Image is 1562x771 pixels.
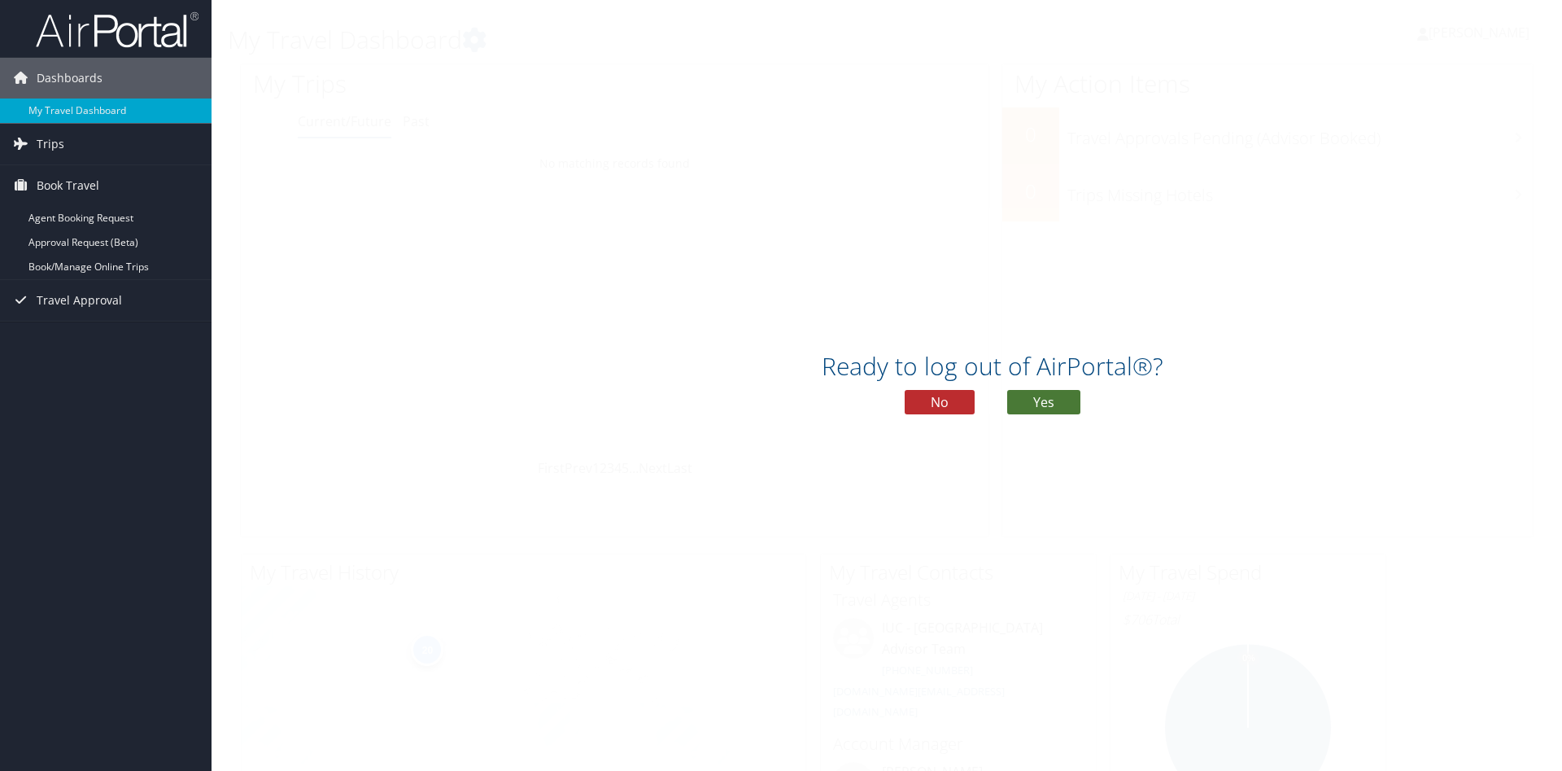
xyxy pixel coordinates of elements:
button: Yes [1007,390,1080,414]
span: Travel Approval [37,280,122,321]
span: Book Travel [37,165,99,206]
span: Trips [37,124,64,164]
button: No [905,390,975,414]
img: airportal-logo.png [36,11,199,49]
span: Dashboards [37,58,103,99]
